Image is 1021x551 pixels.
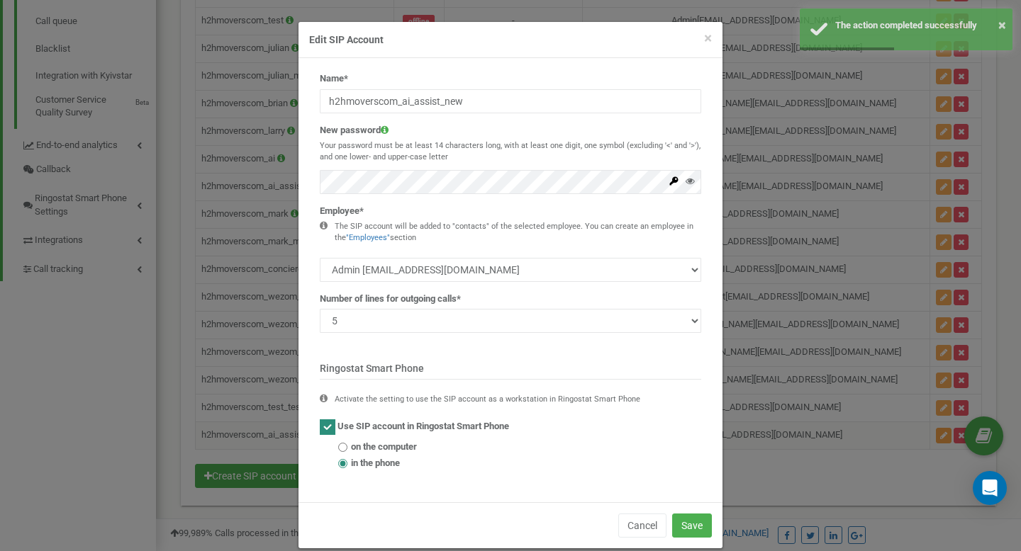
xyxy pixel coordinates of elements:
[998,15,1006,35] button: ×
[335,221,701,243] div: The SIP account will be added to "contacts" of the selected employee. You can create an employee ...
[320,124,389,137] label: New password
[320,140,701,162] p: Your password must be at least 14 characters long, with at least one digit, one symbol (excluding...
[973,471,1007,505] div: Open Intercom Messenger
[337,421,509,431] span: Use SIP account in Ringostat Smart Phone
[309,33,712,47] h4: Edit SIP Account
[672,513,712,538] button: Save
[351,441,417,454] span: on the computer
[351,457,400,470] span: in the phone
[320,205,364,218] label: Employee*
[320,361,701,380] p: Ringostat Smart Phone
[704,30,712,47] span: ×
[338,459,347,468] input: in the phone
[346,233,390,242] a: "Employees"
[835,19,1002,33] div: The action completed successfully
[320,292,461,306] label: Number of lines for outgoing calls*
[320,72,348,86] label: Name*
[338,443,347,452] input: on the computer
[618,513,666,538] button: Cancel
[335,394,640,405] div: Activate the setting to use the SIP account as a workstation in Ringostat Smart Phone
